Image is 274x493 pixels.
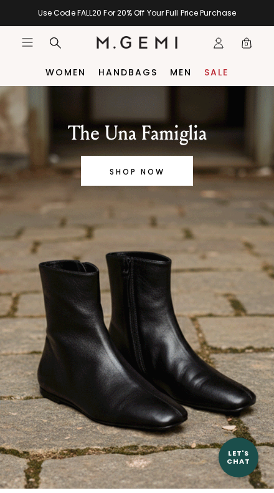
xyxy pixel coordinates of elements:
a: SHOP NOW [81,156,193,186]
p: The Una Famiglia [68,121,207,146]
a: Men [170,67,192,77]
div: Let's Chat [219,449,258,465]
a: Sale [204,67,229,77]
img: M.Gemi [97,36,178,49]
button: Open site menu [21,36,34,49]
a: Women [45,67,86,77]
a: Handbags [98,67,158,77]
span: 0 [240,39,253,52]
